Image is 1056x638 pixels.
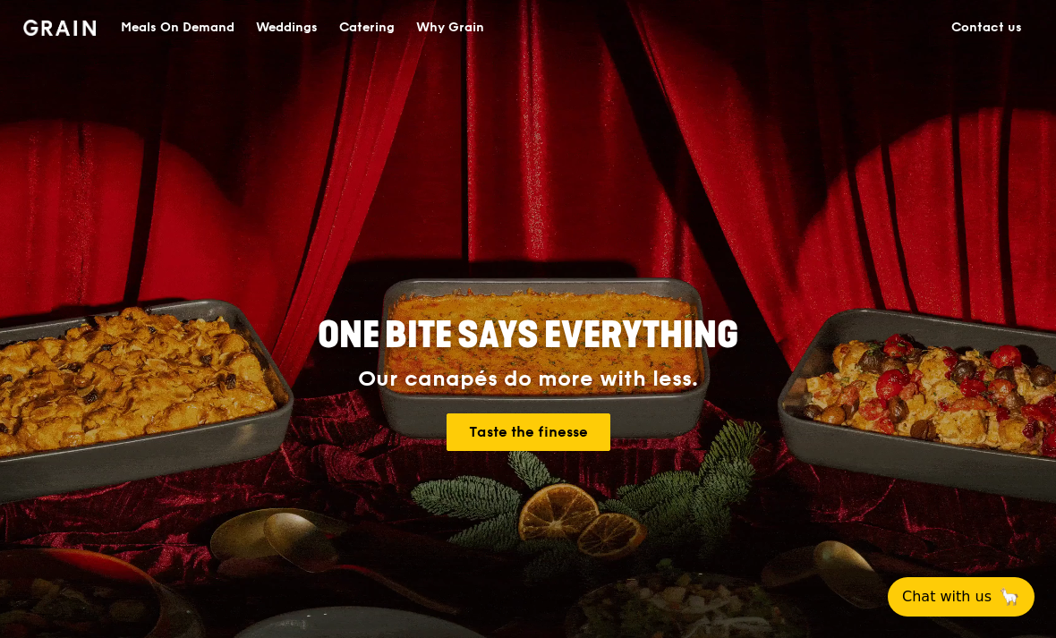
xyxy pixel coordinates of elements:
div: Catering [339,1,395,55]
div: Why Grain [416,1,484,55]
a: Why Grain [405,1,495,55]
img: Grain [23,20,96,36]
button: Chat with us🦙 [888,577,1035,617]
a: Contact us [941,1,1033,55]
span: Chat with us [902,586,992,608]
a: Weddings [245,1,328,55]
div: Our canapés do more with less. [206,367,850,392]
a: Catering [328,1,405,55]
div: Weddings [256,1,318,55]
div: Meals On Demand [121,1,234,55]
a: Taste the finesse [447,413,610,451]
span: 🦙 [999,586,1020,608]
span: ONE BITE SAYS EVERYTHING [318,314,738,357]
